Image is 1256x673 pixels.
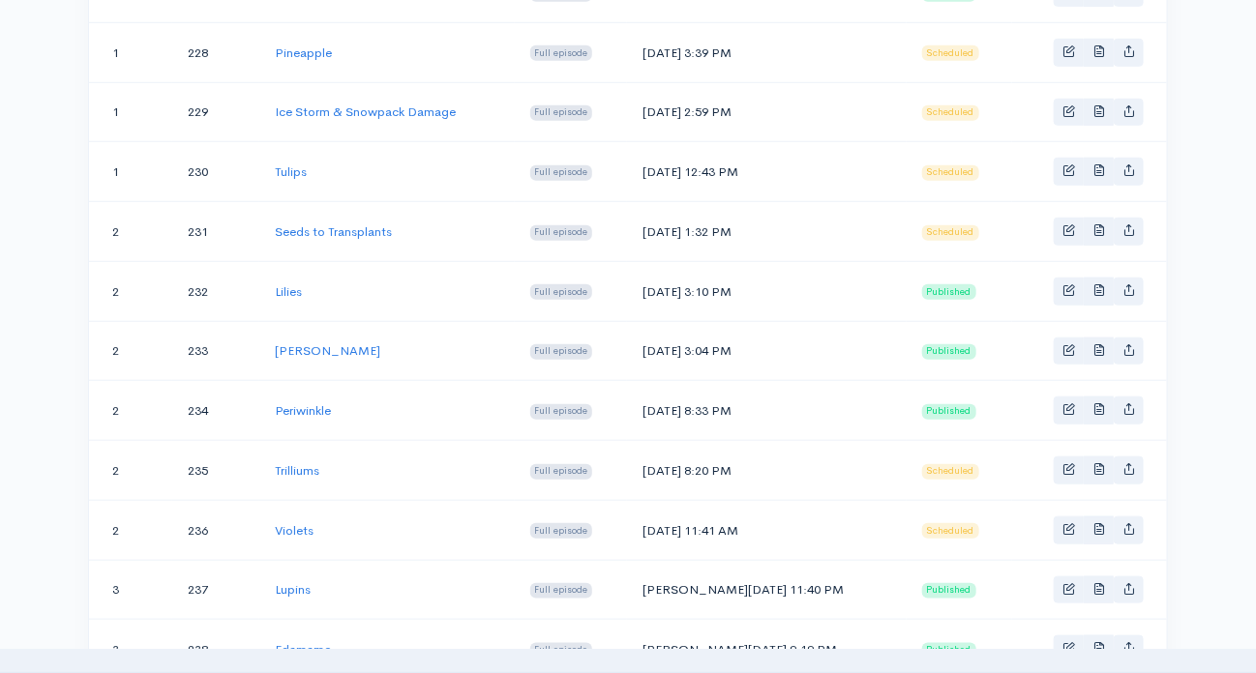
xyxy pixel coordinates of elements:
[275,581,311,598] a: Lupins
[275,44,332,61] a: Pineapple
[530,404,593,420] span: Full episode
[1054,516,1144,544] div: Basic example
[922,45,979,61] span: Scheduled
[922,643,976,658] span: Published
[275,641,331,658] a: Edamame
[530,105,593,121] span: Full episode
[1054,635,1144,663] div: Basic example
[172,142,259,202] td: 230
[172,500,259,560] td: 236
[627,261,907,321] td: [DATE] 3:10 PM
[530,45,593,61] span: Full episode
[275,283,302,300] a: Lilies
[89,560,172,620] td: 3
[627,381,907,441] td: [DATE] 8:33 PM
[922,225,979,241] span: Scheduled
[922,284,976,300] span: Published
[530,225,593,241] span: Full episode
[530,165,593,181] span: Full episode
[922,404,976,420] span: Published
[922,165,979,181] span: Scheduled
[275,462,319,479] a: Trilliums
[172,82,259,142] td: 229
[172,441,259,501] td: 235
[275,402,331,419] a: Periwinkle
[172,261,259,321] td: 232
[1054,278,1144,306] div: Basic example
[627,22,907,82] td: [DATE] 3:39 PM
[1054,158,1144,186] div: Basic example
[89,261,172,321] td: 2
[922,583,976,599] span: Published
[89,202,172,262] td: 2
[530,464,593,480] span: Full episode
[922,105,979,121] span: Scheduled
[275,163,307,180] a: Tulips
[89,142,172,202] td: 1
[627,500,907,560] td: [DATE] 11:41 AM
[627,202,907,262] td: [DATE] 1:32 PM
[922,344,976,360] span: Published
[89,381,172,441] td: 2
[172,381,259,441] td: 234
[922,523,979,539] span: Scheduled
[89,500,172,560] td: 2
[627,142,907,202] td: [DATE] 12:43 PM
[530,583,593,599] span: Full episode
[89,321,172,381] td: 2
[1054,396,1144,424] div: Basic example
[275,522,314,539] a: Violets
[275,103,456,120] a: Ice Storm & Snowpack Damage
[1054,218,1144,246] div: Basic example
[172,202,259,262] td: 231
[530,523,593,539] span: Full episode
[1054,576,1144,604] div: Basic example
[172,321,259,381] td: 233
[275,223,392,240] a: Seeds to Transplants
[530,284,593,300] span: Full episode
[89,82,172,142] td: 1
[1054,337,1144,366] div: Basic example
[89,22,172,82] td: 1
[627,560,907,620] td: [PERSON_NAME][DATE] 11:40 PM
[172,22,259,82] td: 228
[627,441,907,501] td: [DATE] 8:20 PM
[627,321,907,381] td: [DATE] 3:04 PM
[1054,99,1144,127] div: Basic example
[530,643,593,658] span: Full episode
[627,82,907,142] td: [DATE] 2:59 PM
[530,344,593,360] span: Full episode
[1054,456,1144,484] div: Basic example
[922,464,979,480] span: Scheduled
[275,342,380,359] a: [PERSON_NAME]
[89,441,172,501] td: 2
[1054,39,1144,67] div: Basic example
[172,560,259,620] td: 237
